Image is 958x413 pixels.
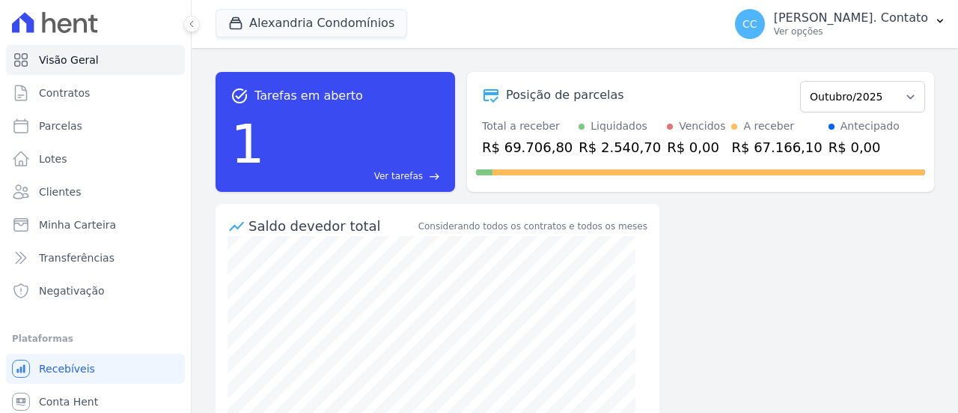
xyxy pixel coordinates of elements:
[39,394,98,409] span: Conta Hent
[723,3,958,45] button: CC [PERSON_NAME]. Contato Ver opções
[231,105,265,183] div: 1
[506,86,624,104] div: Posição de parcelas
[39,85,90,100] span: Contratos
[6,78,185,108] a: Contratos
[39,250,115,265] span: Transferências
[39,52,99,67] span: Visão Geral
[591,118,647,134] div: Liquidados
[429,171,440,182] span: east
[774,10,928,25] p: [PERSON_NAME]. Contato
[254,87,363,105] span: Tarefas em aberto
[6,243,185,273] a: Transferências
[6,45,185,75] a: Visão Geral
[418,220,647,233] div: Considerando todos os contratos e todos os meses
[731,137,822,157] div: R$ 67.166,10
[39,184,81,199] span: Clientes
[829,137,900,157] div: R$ 0,00
[579,137,661,157] div: R$ 2.540,70
[6,210,185,240] a: Minha Carteira
[482,118,573,134] div: Total a receber
[667,137,725,157] div: R$ 0,00
[231,87,248,105] span: task_alt
[6,144,185,174] a: Lotes
[216,9,407,37] button: Alexandria Condomínios
[39,283,105,298] span: Negativação
[39,361,95,376] span: Recebíveis
[374,169,423,183] span: Ver tarefas
[6,111,185,141] a: Parcelas
[482,137,573,157] div: R$ 69.706,80
[6,177,185,207] a: Clientes
[39,151,67,166] span: Lotes
[12,330,179,348] div: Plataformas
[39,118,82,133] span: Parcelas
[774,25,928,37] p: Ver opções
[6,276,185,306] a: Negativação
[743,118,794,134] div: A receber
[840,118,900,134] div: Antecipado
[679,118,725,134] div: Vencidos
[39,217,116,232] span: Minha Carteira
[271,169,440,183] a: Ver tarefas east
[248,216,415,236] div: Saldo devedor total
[742,19,757,29] span: CC
[6,354,185,384] a: Recebíveis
